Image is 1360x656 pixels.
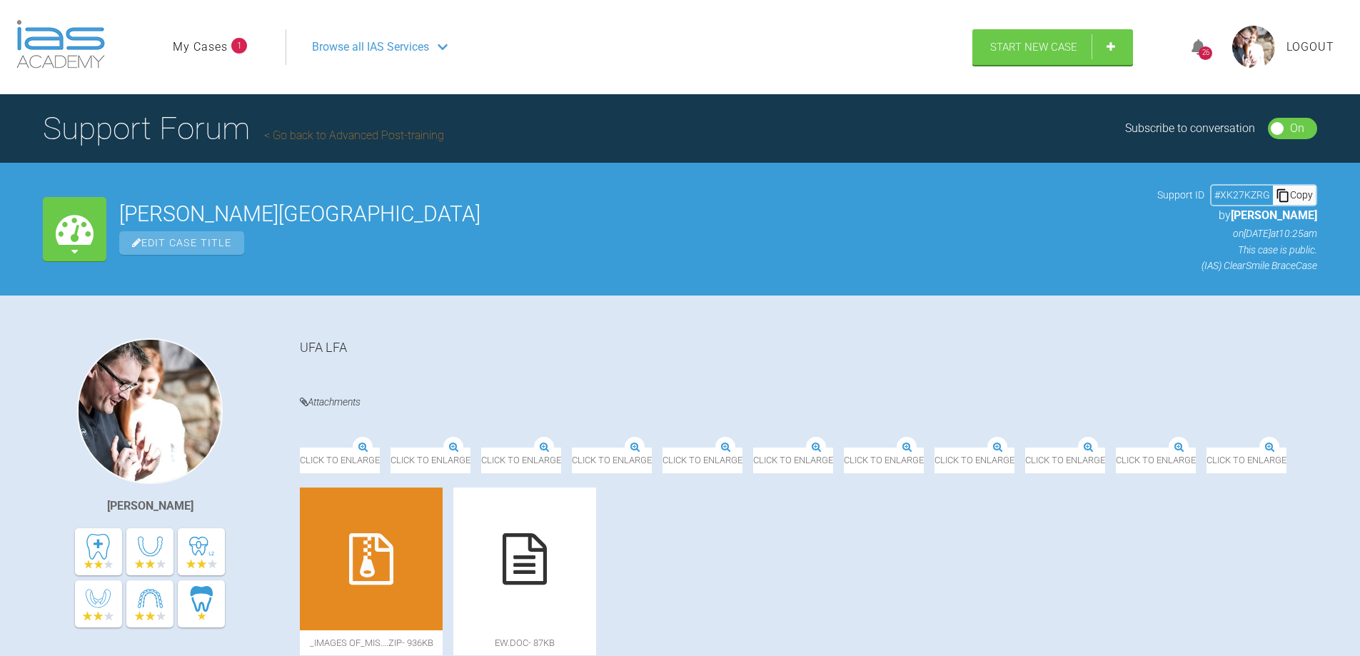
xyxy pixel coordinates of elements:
[1231,208,1317,222] span: [PERSON_NAME]
[481,448,561,473] span: Click to enlarge
[972,29,1133,65] a: Start New Case
[1157,226,1317,241] p: on [DATE] at 10:25am
[1025,448,1105,473] span: Click to enlarge
[107,497,193,515] div: [PERSON_NAME]
[77,338,223,484] img: Grant McAree
[16,20,105,69] img: logo-light.3e3ef733.png
[844,448,924,473] span: Click to enlarge
[1157,187,1204,203] span: Support ID
[1290,119,1304,138] div: On
[300,448,380,473] span: Click to enlarge
[43,104,444,153] h1: Support Forum
[1125,119,1255,138] div: Subscribe to conversation
[300,338,1317,372] div: UFA LFA
[1199,46,1212,60] div: 26
[119,231,244,255] span: Edit Case Title
[300,393,1317,411] h4: Attachments
[119,203,1144,225] h2: [PERSON_NAME][GEOGRAPHIC_DATA]
[312,38,429,56] span: Browse all IAS Services
[173,38,228,56] a: My Cases
[231,38,247,54] span: 1
[1157,206,1317,225] p: by
[663,448,742,473] span: Click to enlarge
[453,630,596,655] span: EW.doc - 87KB
[391,448,470,473] span: Click to enlarge
[572,448,652,473] span: Click to enlarge
[1157,258,1317,273] p: (IAS) ClearSmile Brace Case
[1212,187,1273,203] div: # XK27KZRG
[1207,448,1286,473] span: Click to enlarge
[264,128,444,142] a: Go back to Advanced Post-training
[990,41,1077,54] span: Start New Case
[753,448,833,473] span: Click to enlarge
[1116,448,1196,473] span: Click to enlarge
[935,448,1014,473] span: Click to enlarge
[1232,26,1275,69] img: profile.png
[300,630,443,655] span: _images of_Mis….zip - 936KB
[1273,186,1316,204] div: Copy
[1157,242,1317,258] p: This case is public.
[1286,38,1334,56] a: Logout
